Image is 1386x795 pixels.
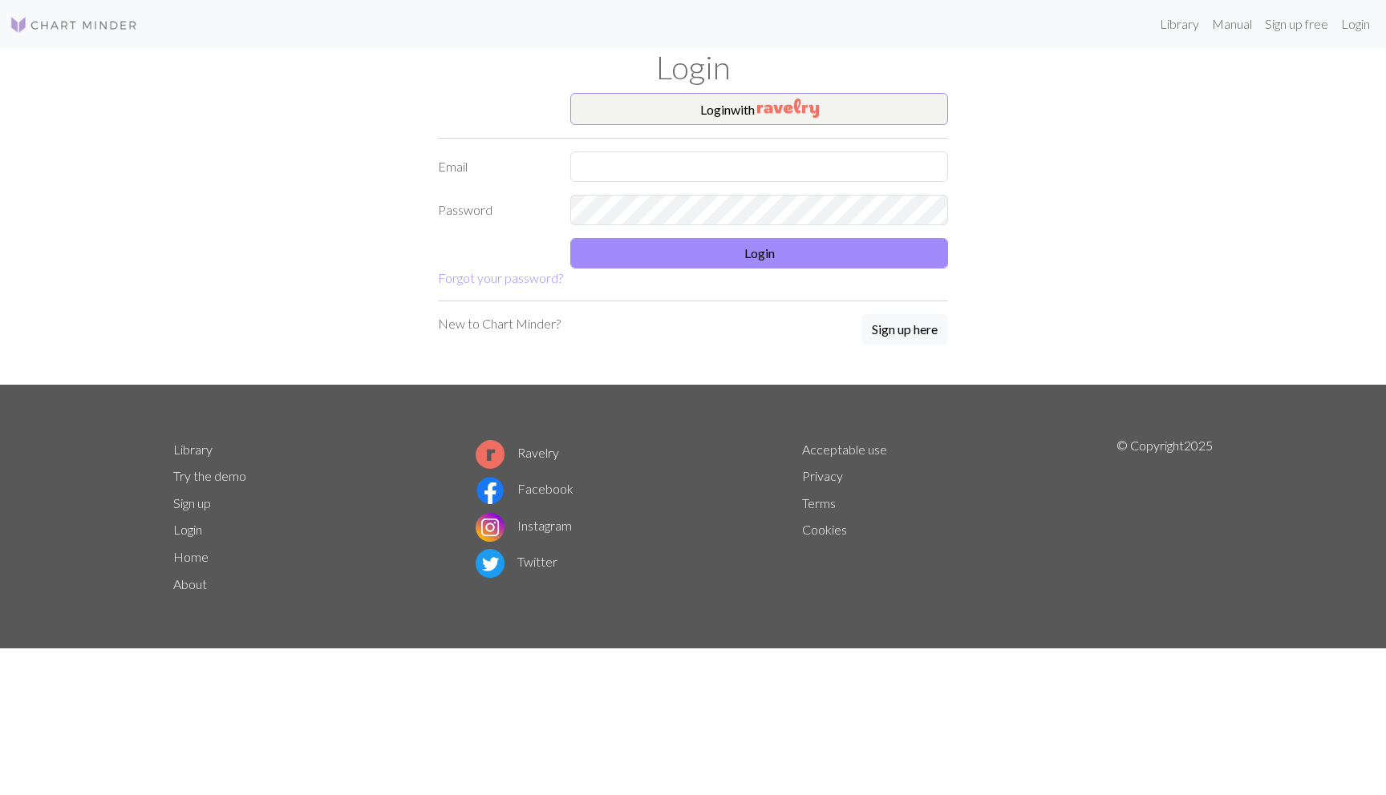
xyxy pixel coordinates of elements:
[1258,8,1335,40] a: Sign up free
[476,445,559,460] a: Ravelry
[173,468,246,483] a: Try the demo
[428,151,561,182] label: Email
[802,468,843,483] a: Privacy
[757,99,819,118] img: Ravelry
[173,442,213,457] a: Library
[476,554,557,569] a: Twitter
[1116,436,1213,598] p: © Copyright 2025
[1335,8,1376,40] a: Login
[802,522,847,537] a: Cookies
[476,476,505,505] img: Facebook logo
[164,48,1222,87] h1: Login
[438,270,563,285] a: Forgot your password?
[570,93,948,125] button: Loginwith
[476,481,573,496] a: Facebook
[802,442,887,457] a: Acceptable use
[173,522,202,537] a: Login
[1206,8,1258,40] a: Manual
[476,549,505,578] img: Twitter logo
[10,15,138,34] img: Logo
[570,238,948,268] button: Login
[438,314,561,333] p: New to Chart Minder?
[428,195,561,225] label: Password
[173,549,209,564] a: Home
[861,314,948,346] a: Sign up here
[861,314,948,345] button: Sign up here
[476,440,505,469] img: Ravelry logo
[802,495,836,510] a: Terms
[476,513,505,542] img: Instagram logo
[1153,8,1206,40] a: Library
[173,576,207,591] a: About
[173,495,211,510] a: Sign up
[476,518,572,533] a: Instagram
